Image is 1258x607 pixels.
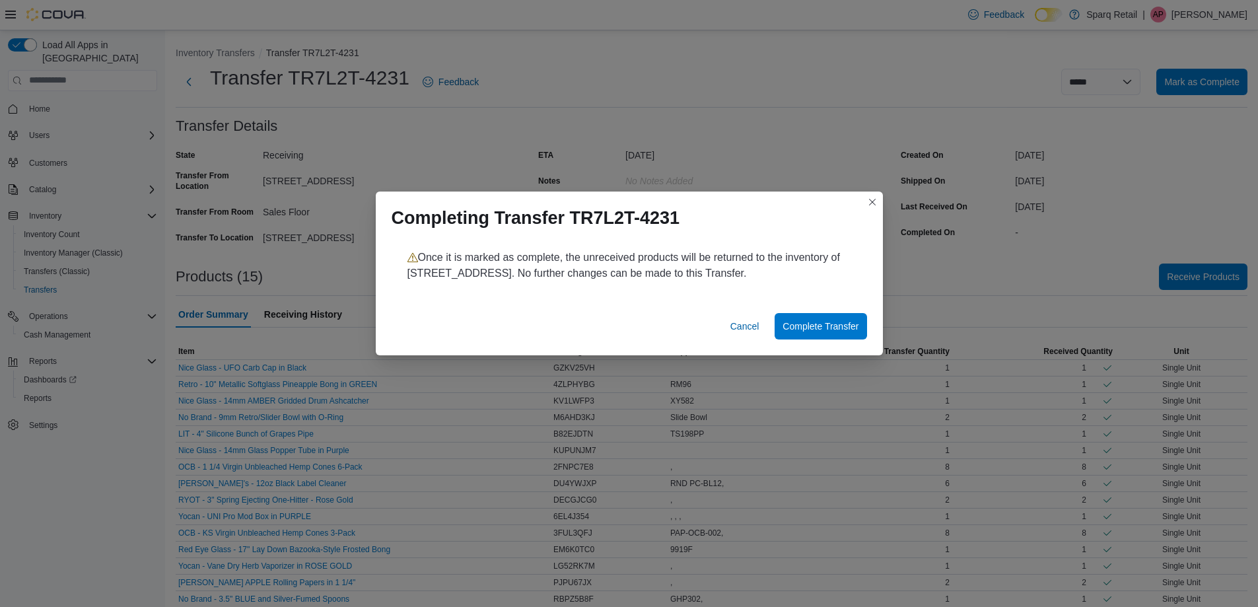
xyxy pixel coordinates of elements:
[864,194,880,210] button: Closes this modal window
[730,320,759,333] span: Cancel
[725,313,765,339] button: Cancel
[407,250,851,281] p: Once it is marked as complete, the unreceived products will be returned to the inventory of [STRE...
[775,313,866,339] button: Complete Transfer
[783,320,858,333] span: Complete Transfer
[392,207,680,229] h1: Completing Transfer TR7L2T-4231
